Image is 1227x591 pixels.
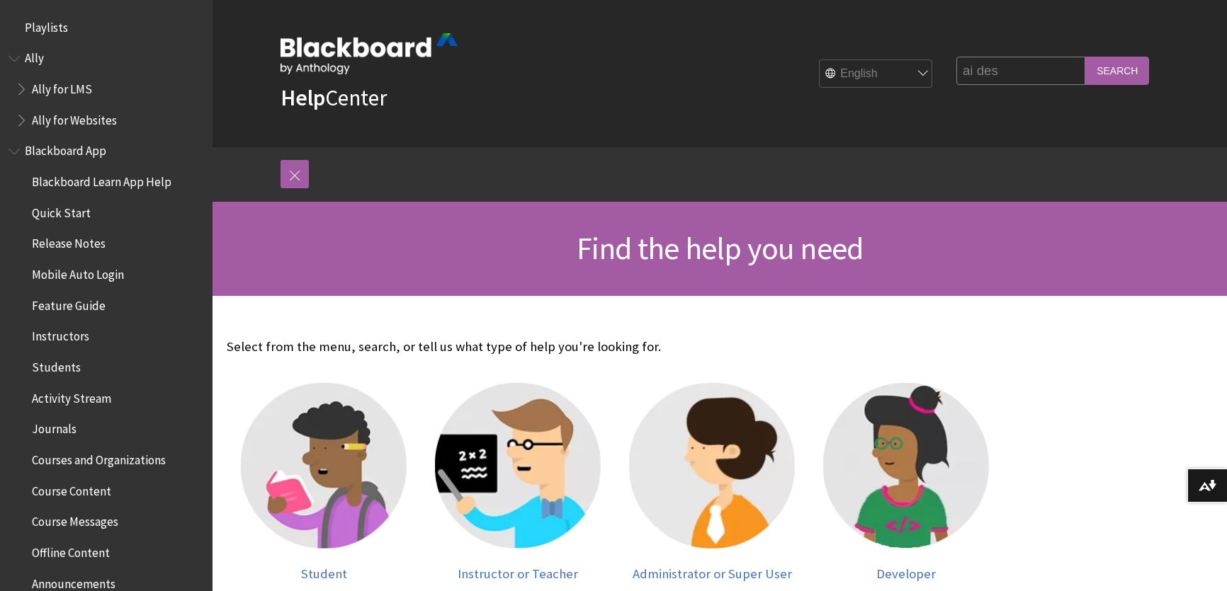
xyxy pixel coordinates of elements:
span: Playlists [25,16,68,35]
span: Find the help you need [577,229,863,268]
span: Release Notes [32,232,106,251]
img: Blackboard by Anthology [281,33,458,74]
span: Activity Stream [32,386,111,406]
span: Ally for LMS [32,77,92,96]
strong: Help [281,84,325,112]
a: Developer [823,383,989,581]
a: Instructor Instructor or Teacher [435,383,601,581]
span: Administrator or Super User [633,566,792,582]
input: Search [1085,57,1149,84]
span: Instructors [32,325,89,344]
span: Journals [32,418,77,437]
a: HelpCenter [281,84,387,112]
nav: Book outline for Anthology Ally Help [9,47,204,132]
img: Administrator [629,383,795,549]
span: Students [32,355,81,374]
span: Instructor or Teacher [458,566,578,582]
a: Administrator Administrator or Super User [629,383,795,581]
select: Site Language Selector [820,60,933,88]
span: Courses and Organizations [32,448,166,467]
span: Offline Content [32,541,110,560]
p: Select from the menu, search, or tell us what type of help you're looking for. [227,338,1003,356]
span: Feature Guide [32,294,106,313]
nav: Book outline for Playlists [9,16,204,40]
span: Announcements [32,572,115,591]
span: Student [301,566,347,582]
span: Course Messages [32,510,118,529]
span: Course Content [32,479,111,498]
span: Mobile Auto Login [32,263,124,282]
img: Instructor [435,383,601,549]
a: Student Student [241,383,407,581]
span: Quick Start [32,201,91,220]
span: Blackboard Learn App Help [32,170,171,189]
span: Ally [25,47,44,66]
span: Ally for Websites [32,108,117,127]
span: Blackboard App [25,139,106,159]
span: Developer [876,566,936,582]
img: Student [241,383,407,549]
